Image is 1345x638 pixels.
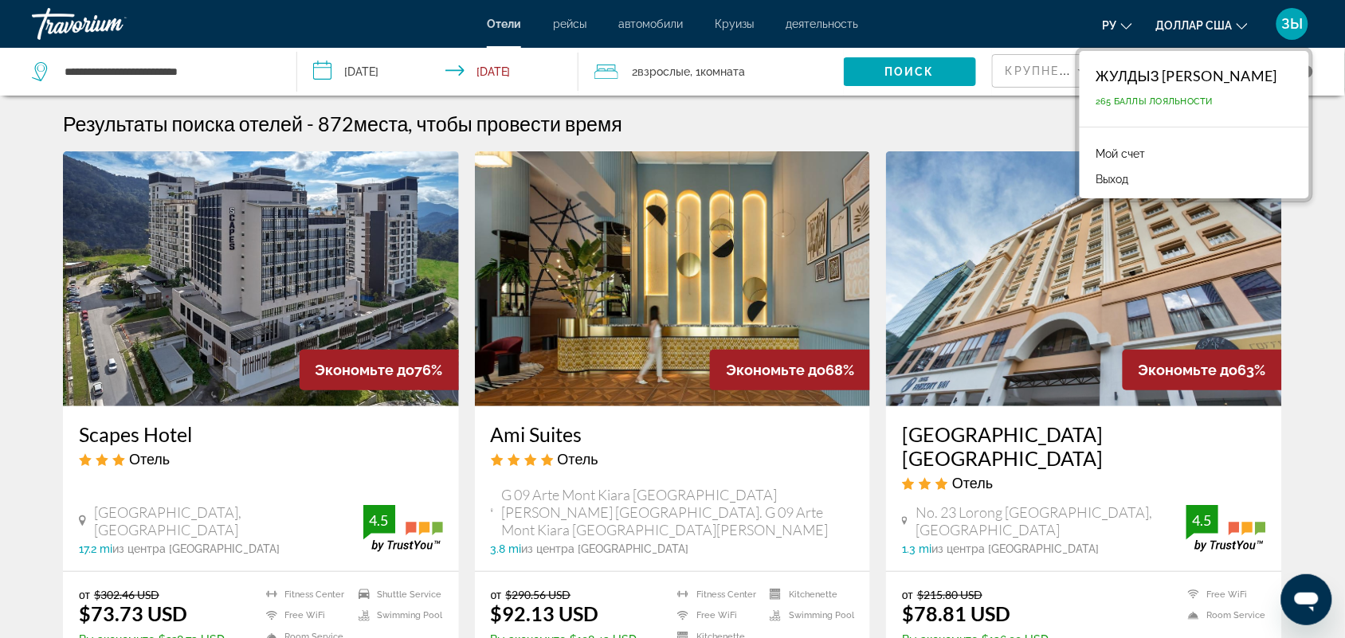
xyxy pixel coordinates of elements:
div: 4.5 [363,511,395,530]
span: [GEOGRAPHIC_DATA], [GEOGRAPHIC_DATA] [94,503,363,538]
div: 63% [1123,350,1282,390]
img: Hotel image [475,151,871,406]
div: 3 star Hotel [79,450,443,468]
ins: $78.81 USD [902,601,1010,625]
span: , 1 [691,61,746,83]
ins: $73.73 USD [79,601,187,625]
li: Kitchenette [762,588,854,601]
font: ру [1103,19,1117,32]
span: Экономьте до [726,362,825,378]
span: 1.3 mi [902,542,931,555]
li: Swimming Pool [351,609,443,623]
a: автомобили [618,18,683,30]
span: Комната [701,65,746,78]
span: от [491,588,502,601]
font: ЗЫ [1282,15,1304,32]
span: 17.2 mi [79,542,112,555]
h1: Результаты поиска отелей [63,112,303,135]
span: - [307,112,314,135]
span: Взрослые [638,65,691,78]
h2: 872 [318,112,622,135]
font: Выход [1096,173,1128,186]
mat-select: Sort by [1006,61,1086,80]
span: от [902,588,913,601]
button: Изменить язык [1103,14,1132,37]
span: из центра [GEOGRAPHIC_DATA] [931,542,1099,555]
a: Мой счет [1088,143,1153,164]
span: Крупнейшие сбережения [1006,65,1199,77]
font: ЖУЛДЫЗ [PERSON_NAME] [1096,67,1277,84]
button: Check-in date: Oct 12, 2025 Check-out date: Oct 14, 2025 [297,48,578,96]
del: $215.80 USD [917,588,982,601]
li: Free WiFi [1180,588,1266,601]
span: Поиск [885,65,935,78]
button: Поиск [844,57,976,86]
a: [GEOGRAPHIC_DATA] [GEOGRAPHIC_DATA] [902,422,1266,470]
li: Free WiFi [669,609,762,623]
img: trustyou-badge.svg [363,505,443,552]
a: Scapes Hotel [79,422,443,446]
a: деятельность [786,18,858,30]
span: 2 [633,61,691,83]
font: 265 Баллы лояльности [1096,96,1213,107]
div: 76% [300,350,459,390]
li: Shuttle Service [351,588,443,601]
img: trustyou-badge.svg [1186,505,1266,552]
span: места, чтобы провести время [354,112,622,135]
del: $290.56 USD [506,588,571,601]
img: Hotel image [886,151,1282,406]
span: Отель [129,450,170,468]
div: 4.5 [1186,511,1218,530]
div: 68% [710,350,870,390]
img: Hotel image [63,151,459,406]
button: Изменить валюту [1156,14,1248,37]
div: 4 star Hotel [491,450,855,468]
a: рейсы [553,18,586,30]
ins: $92.13 USD [491,601,599,625]
a: Круизы [715,18,754,30]
li: Fitness Center [669,588,762,601]
li: Free WiFi [258,609,351,623]
del: $302.46 USD [94,588,159,601]
iframe: Кнопка запуска окна обмена сообщениями [1281,574,1332,625]
li: Fitness Center [258,588,351,601]
a: Ami Suites [491,422,855,446]
font: доллар США [1156,19,1233,32]
span: из центра [GEOGRAPHIC_DATA] [522,542,689,555]
span: G 09 Arte Mont Kiara [GEOGRAPHIC_DATA][PERSON_NAME] [GEOGRAPHIC_DATA]. G 09 Arte Mont Kiara [GEOG... [501,486,854,538]
font: Мой счет [1096,147,1145,160]
span: No. 23 Lorong [GEOGRAPHIC_DATA], [GEOGRAPHIC_DATA] [916,503,1186,538]
span: из центра [GEOGRAPHIC_DATA] [112,542,280,555]
a: Травориум [32,3,191,45]
span: 3.8 mi [491,542,522,555]
button: Выход [1088,169,1136,190]
button: Travelers: 2 adults, 0 children [578,48,844,96]
li: Room Service [1180,609,1266,623]
span: Отель [558,450,598,468]
a: Отели [487,18,521,30]
span: от [79,588,90,601]
span: Отель [952,474,993,491]
button: Меню пользователя [1272,7,1313,41]
div: 3 star Hotel [902,474,1266,491]
span: Экономьте до [316,362,415,378]
li: Swimming Pool [762,609,854,623]
span: Экономьте до [1139,362,1238,378]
